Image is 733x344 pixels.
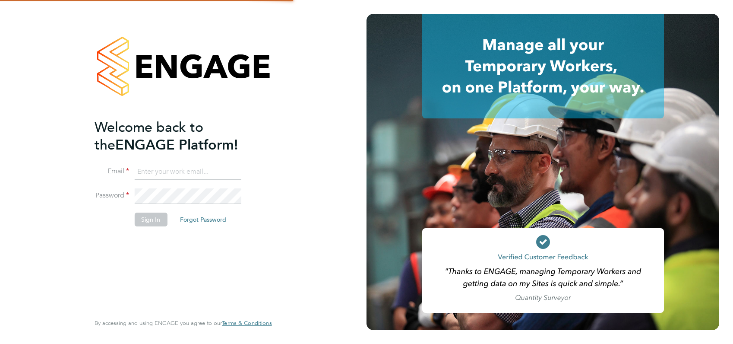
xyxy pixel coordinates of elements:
[95,118,263,154] h2: ENGAGE Platform!
[95,167,129,176] label: Email
[134,164,241,180] input: Enter your work email...
[95,119,203,153] span: Welcome back to the
[95,319,272,327] span: By accessing and using ENGAGE you agree to our
[222,320,272,327] a: Terms & Conditions
[95,191,129,200] label: Password
[134,213,167,226] button: Sign In
[173,213,233,226] button: Forgot Password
